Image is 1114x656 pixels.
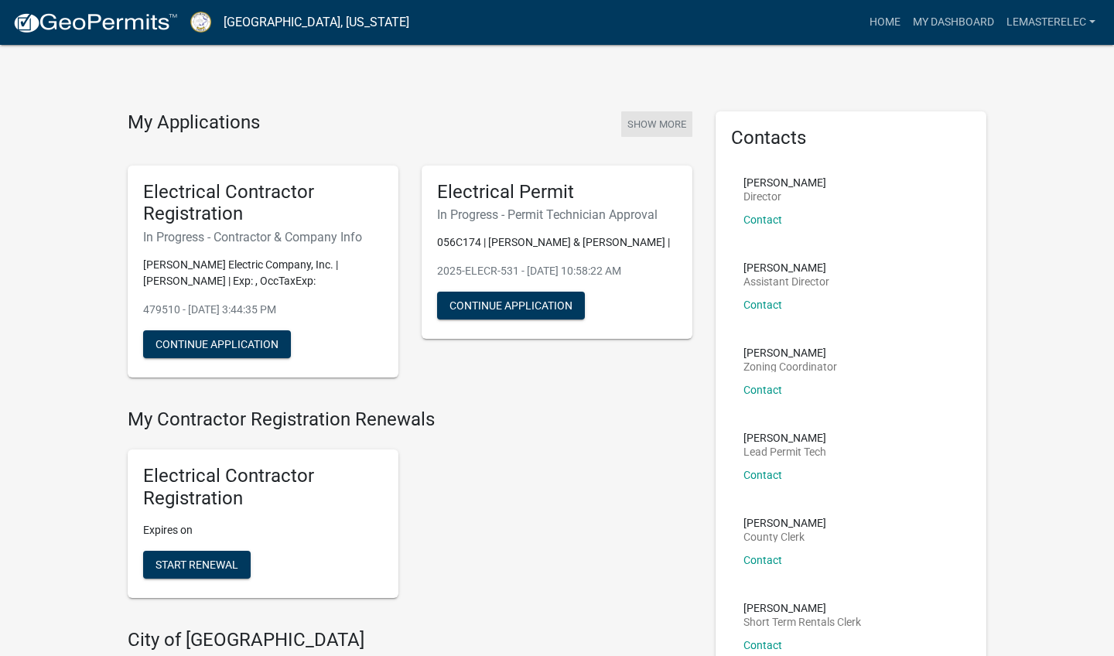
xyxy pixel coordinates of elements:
[437,292,585,319] button: Continue Application
[128,629,692,651] h4: City of [GEOGRAPHIC_DATA]
[128,111,260,135] h4: My Applications
[907,8,1000,37] a: My Dashboard
[743,299,782,311] a: Contact
[863,8,907,37] a: Home
[743,214,782,226] a: Contact
[128,408,692,431] h4: My Contractor Registration Renewals
[143,257,383,289] p: [PERSON_NAME] Electric Company, Inc. | [PERSON_NAME] | Exp: , OccTaxExp:
[743,603,861,613] p: [PERSON_NAME]
[143,181,383,226] h5: Electrical Contractor Registration
[437,207,677,222] h6: In Progress - Permit Technician Approval
[437,181,677,203] h5: Electrical Permit
[743,191,826,202] p: Director
[224,9,409,36] a: [GEOGRAPHIC_DATA], [US_STATE]
[143,330,291,358] button: Continue Application
[128,408,692,610] wm-registration-list-section: My Contractor Registration Renewals
[155,558,238,570] span: Start Renewal
[143,465,383,510] h5: Electrical Contractor Registration
[437,234,677,251] p: 056C174 | [PERSON_NAME] & [PERSON_NAME] |
[143,522,383,538] p: Expires on
[743,384,782,396] a: Contact
[743,262,829,273] p: [PERSON_NAME]
[743,276,829,287] p: Assistant Director
[743,432,826,443] p: [PERSON_NAME]
[743,639,782,651] a: Contact
[743,617,861,627] p: Short Term Rentals Clerk
[743,518,826,528] p: [PERSON_NAME]
[743,531,826,542] p: County Clerk
[437,263,677,279] p: 2025-ELECR-531 - [DATE] 10:58:22 AM
[743,554,782,566] a: Contact
[731,127,971,149] h5: Contacts
[743,347,837,358] p: [PERSON_NAME]
[143,302,383,318] p: 479510 - [DATE] 3:44:35 PM
[143,230,383,244] h6: In Progress - Contractor & Company Info
[743,469,782,481] a: Contact
[190,12,211,32] img: Putnam County, Georgia
[621,111,692,137] button: Show More
[143,551,251,579] button: Start Renewal
[1000,8,1102,37] a: Lemasterelec
[743,361,837,372] p: Zoning Coordinator
[743,446,826,457] p: Lead Permit Tech
[743,177,826,188] p: [PERSON_NAME]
